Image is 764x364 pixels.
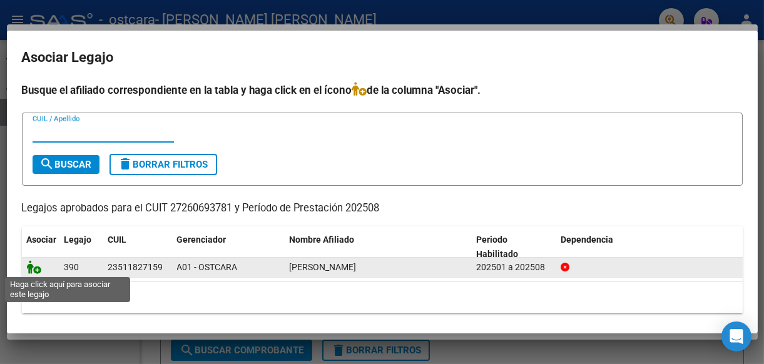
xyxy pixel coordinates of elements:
[22,282,743,313] div: 1 registros
[476,235,518,259] span: Periodo Habilitado
[22,226,59,268] datatable-header-cell: Asociar
[22,46,743,69] h2: Asociar Legajo
[177,262,238,272] span: A01 - OSTCARA
[556,226,743,268] datatable-header-cell: Dependencia
[22,201,743,216] p: Legajos aprobados para el CUIT 27260693781 y Período de Prestación 202508
[172,226,285,268] datatable-header-cell: Gerenciador
[471,226,556,268] datatable-header-cell: Periodo Habilitado
[177,235,227,245] span: Gerenciador
[40,156,55,171] mat-icon: search
[118,156,133,171] mat-icon: delete
[110,154,217,175] button: Borrar Filtros
[64,235,92,245] span: Legajo
[59,226,103,268] datatable-header-cell: Legajo
[27,235,57,245] span: Asociar
[103,226,172,268] datatable-header-cell: CUIL
[22,82,743,98] h4: Busque el afiliado correspondiente en la tabla y haga click en el ícono de la columna "Asociar".
[118,159,208,170] span: Borrar Filtros
[290,262,357,272] span: FRISONI IGNACIO
[476,260,551,275] div: 202501 a 202508
[285,226,472,268] datatable-header-cell: Nombre Afiliado
[108,260,163,275] div: 23511827159
[64,262,79,272] span: 390
[290,235,355,245] span: Nombre Afiliado
[40,159,92,170] span: Buscar
[561,235,613,245] span: Dependencia
[108,235,127,245] span: CUIL
[721,321,751,351] div: Open Intercom Messenger
[33,155,99,174] button: Buscar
